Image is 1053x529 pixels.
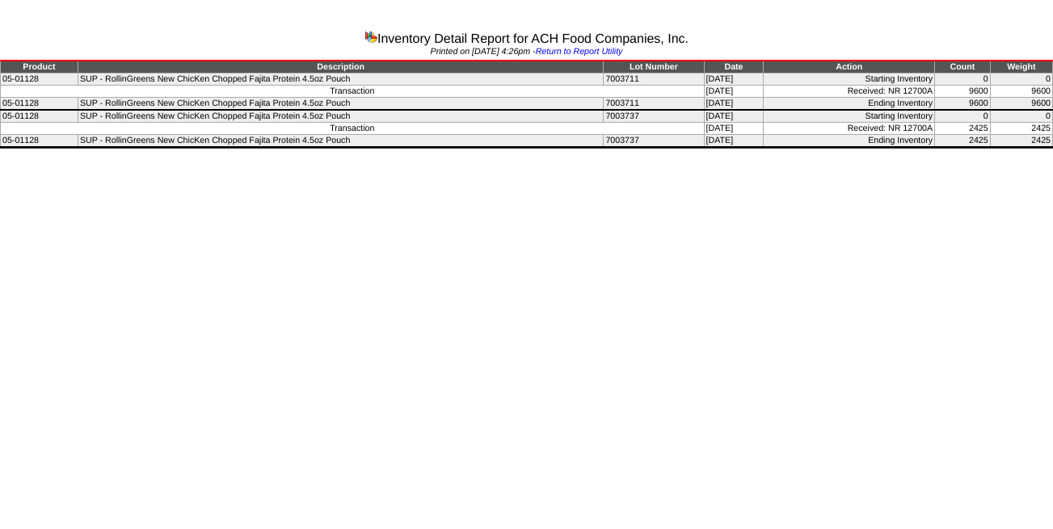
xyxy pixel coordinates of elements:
[990,73,1052,86] td: 0
[1,98,78,111] td: 05-01128
[78,110,604,123] td: SUP - RollinGreens New ChicKen Chopped Fajita Protein 4.5oz Pouch
[604,135,704,148] td: 7003737
[604,110,704,123] td: 7003737
[764,98,935,111] td: Ending Inventory
[990,98,1052,111] td: 9600
[536,47,623,57] a: Return to Report Utility
[704,73,764,86] td: [DATE]
[764,110,935,123] td: Starting Inventory
[704,123,764,135] td: [DATE]
[704,135,764,148] td: [DATE]
[990,123,1052,135] td: 2425
[935,98,991,111] td: 9600
[764,61,935,73] td: Action
[935,61,991,73] td: Count
[78,73,604,86] td: SUP - RollinGreens New ChicKen Chopped Fajita Protein 4.5oz Pouch
[604,73,704,86] td: 7003711
[1,135,78,148] td: 05-01128
[704,61,764,73] td: Date
[990,86,1052,98] td: 9600
[935,73,991,86] td: 0
[78,135,604,148] td: SUP - RollinGreens New ChicKen Chopped Fajita Protein 4.5oz Pouch
[704,110,764,123] td: [DATE]
[604,98,704,111] td: 7003711
[364,30,377,43] img: graph.gif
[764,73,935,86] td: Starting Inventory
[1,86,705,98] td: Transaction
[704,98,764,111] td: [DATE]
[935,110,991,123] td: 0
[1,110,78,123] td: 05-01128
[1,73,78,86] td: 05-01128
[764,86,935,98] td: Received: NR 12700A
[704,86,764,98] td: [DATE]
[935,123,991,135] td: 2425
[1,123,705,135] td: Transaction
[764,123,935,135] td: Received: NR 12700A
[935,135,991,148] td: 2425
[764,135,935,148] td: Ending Inventory
[1,61,78,73] td: Product
[990,61,1052,73] td: Weight
[78,98,604,111] td: SUP - RollinGreens New ChicKen Chopped Fajita Protein 4.5oz Pouch
[935,86,991,98] td: 9600
[990,110,1052,123] td: 0
[990,135,1052,148] td: 2425
[78,61,604,73] td: Description
[604,61,704,73] td: Lot Number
